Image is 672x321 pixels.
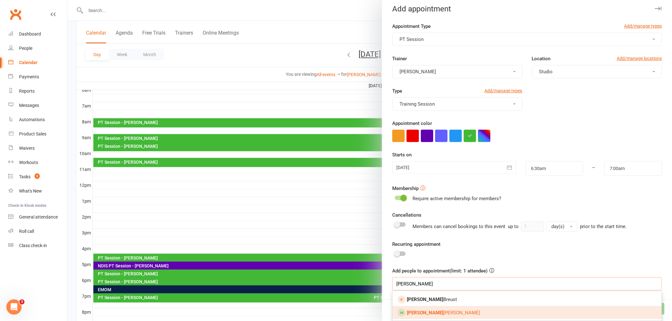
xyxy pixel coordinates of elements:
[400,36,424,42] span: PT Session
[392,120,432,127] label: Appointment color
[392,33,662,46] button: PT Session
[8,239,67,253] a: Class kiosk mode
[19,88,35,94] div: Reports
[8,27,67,41] a: Dashboard
[532,65,662,78] button: Studio
[392,267,494,275] label: Add people to appointment
[19,31,41,36] div: Dashboard
[407,297,443,302] strong: [PERSON_NAME]
[19,214,58,219] div: General attendance
[392,277,662,291] input: Search and members and prospects
[8,6,24,22] a: Clubworx
[8,170,67,184] a: Tasks 5
[450,268,494,274] span: (limit: 1 attendee)
[400,101,435,107] span: Training Session
[624,23,662,29] a: Add/manage types
[8,98,67,113] a: Messages
[580,224,627,229] span: prior to the start time.
[19,131,46,136] div: Product Sales
[8,184,67,198] a: What's New
[392,65,522,78] button: [PERSON_NAME]
[407,297,457,302] span: Breust
[19,117,45,122] div: Automations
[407,310,443,316] strong: [PERSON_NAME]
[19,160,38,165] div: Workouts
[19,46,32,51] div: People
[35,174,40,179] span: 5
[392,87,402,95] label: Type
[8,127,67,141] a: Product Sales
[485,87,522,94] a: Add/manage types
[8,41,67,56] a: People
[6,299,22,315] iframe: Intercom live chat
[19,146,35,151] div: Waivers
[551,224,564,229] span: day(s)
[8,56,67,70] a: Calendar
[382,4,672,13] div: Add appointment
[19,188,42,193] div: What's New
[583,161,605,176] div: –
[19,60,37,65] div: Calendar
[392,211,421,219] label: Cancellations
[19,74,39,79] div: Payments
[539,69,553,75] span: Studio
[8,84,67,98] a: Reports
[8,224,67,239] a: Roll call
[19,299,24,305] span: 3
[392,55,407,62] label: Trainer
[407,310,480,316] span: [PERSON_NAME]
[392,185,419,192] label: Membership
[413,221,627,232] div: Members can cancel bookings to this event
[508,221,577,232] div: up to
[413,195,501,202] div: Require active membership for members?
[8,210,67,224] a: General attendance kiosk mode
[392,23,431,30] label: Appointment Type
[400,69,436,75] span: [PERSON_NAME]
[19,103,39,108] div: Messages
[547,221,577,232] button: day(s)
[617,55,662,62] a: Add/manage locations
[8,141,67,155] a: Waivers
[392,97,522,111] button: Training Session
[19,229,34,234] div: Roll call
[8,155,67,170] a: Workouts
[8,113,67,127] a: Automations
[532,55,551,62] label: Location
[19,243,47,248] div: Class check-in
[392,151,412,159] label: Starts on
[8,70,67,84] a: Payments
[392,240,440,248] label: Recurring appointment
[19,174,30,179] div: Tasks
